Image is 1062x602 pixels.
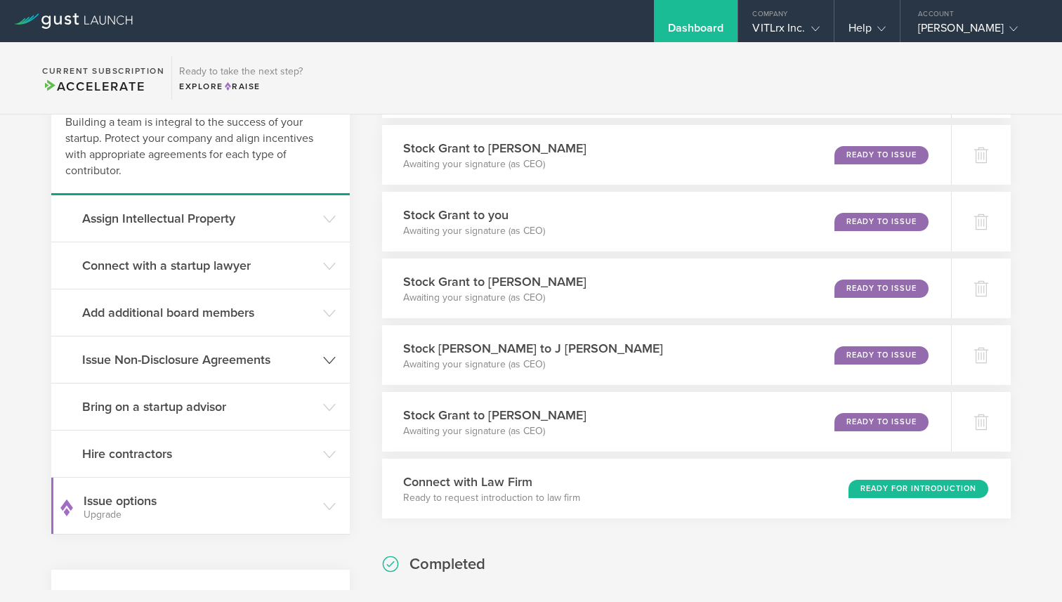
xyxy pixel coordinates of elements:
p: Ready to request introduction to law firm [403,491,580,505]
h3: Ready to take the next step? [179,67,303,77]
h2: Current Subscription [42,67,164,75]
div: Ready to Issue [834,280,929,298]
div: Stock Grant to [PERSON_NAME]Awaiting your signature (as CEO)Ready to Issue [382,125,951,185]
h3: Stock Grant to [PERSON_NAME] [403,273,586,291]
div: Ready to Issue [834,346,929,365]
span: Raise [223,81,261,91]
div: Help [848,21,886,42]
h2: Completed [409,554,485,575]
div: Dashboard [668,21,724,42]
div: Stock Grant to [PERSON_NAME]Awaiting your signature (as CEO)Ready to Issue [382,392,951,452]
p: Awaiting your signature (as CEO) [403,291,586,305]
div: Ready to Issue [834,413,929,431]
h3: Issue options [84,492,316,520]
div: Stock Grant to youAwaiting your signature (as CEO)Ready to Issue [382,192,951,251]
h3: Issue Non-Disclosure Agreements [82,351,316,369]
div: Explore [179,80,303,93]
div: Building a team is integral to the success of your startup. Protect your company and align incent... [51,100,350,195]
div: Ready for Introduction [848,480,988,498]
h3: Stock Grant to you [403,206,545,224]
h3: Stock Grant to [PERSON_NAME] [403,406,586,424]
p: Awaiting your signature (as CEO) [403,358,663,372]
div: VITLrx Inc. [752,21,819,42]
h3: Connect with a startup lawyer [82,256,316,275]
small: Upgrade [84,510,316,520]
p: Awaiting your signature (as CEO) [403,424,586,438]
h3: Bring on a startup advisor [82,398,316,416]
iframe: Chat Widget [992,535,1062,602]
h3: Hire contractors [82,445,316,463]
div: Stock [PERSON_NAME] to J [PERSON_NAME]Awaiting your signature (as CEO)Ready to Issue [382,325,951,385]
div: Ready to take the next step?ExploreRaise [171,56,310,100]
a: Download all documents (ZIP) [382,589,515,601]
div: [PERSON_NAME] [918,21,1037,42]
h3: Add additional board members [82,303,316,322]
h3: Stock [PERSON_NAME] to J [PERSON_NAME] [403,339,663,358]
h3: Connect with Law Firm [403,473,580,491]
span: Accelerate [42,79,145,94]
p: Awaiting your signature (as CEO) [403,157,586,171]
div: Stock Grant to [PERSON_NAME]Awaiting your signature (as CEO)Ready to Issue [382,259,951,318]
p: Awaiting your signature (as CEO) [403,224,545,238]
h3: Assign Intellectual Property [82,209,316,228]
div: Connect with Law FirmReady to request introduction to law firmReady for Introduction [382,459,1011,518]
div: Ready to Issue [834,146,929,164]
div: Ready to Issue [834,213,929,231]
h3: Stock Grant to [PERSON_NAME] [403,139,586,157]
